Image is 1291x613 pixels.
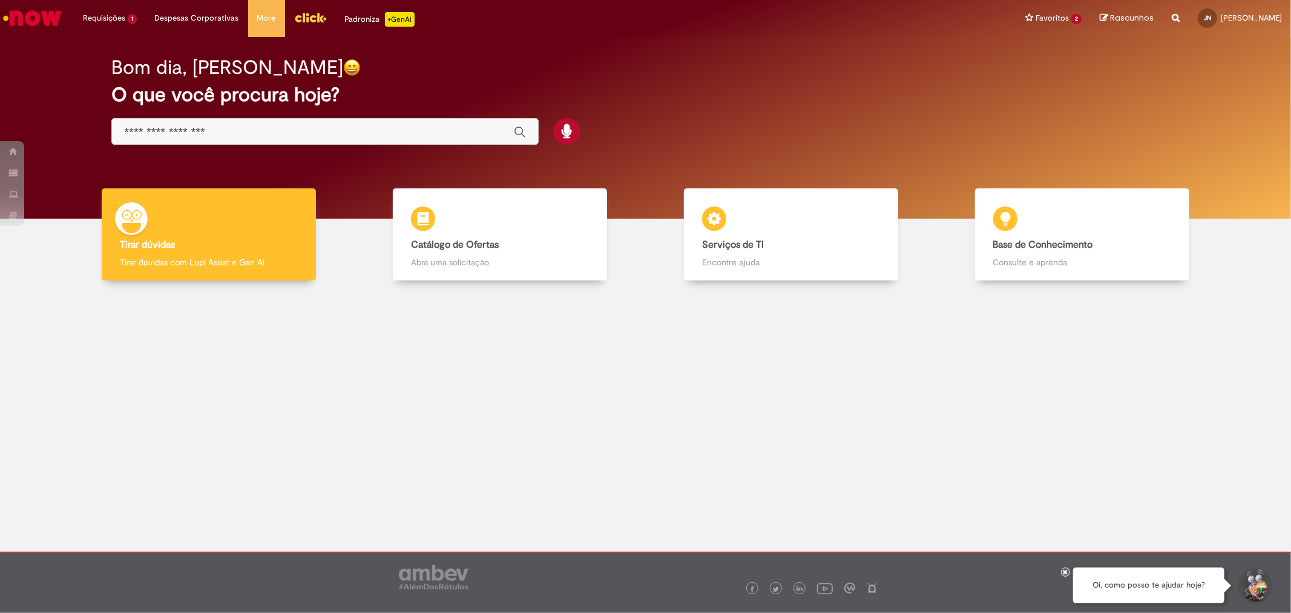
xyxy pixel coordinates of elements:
img: logo_footer_linkedin.png [797,586,803,593]
span: Rascunhos [1110,12,1154,24]
img: logo_footer_twitter.png [773,586,779,592]
b: Base de Conhecimento [993,239,1093,251]
span: Requisições [83,12,125,24]
p: Abra uma solicitação [411,256,589,268]
span: 2 [1071,14,1082,24]
img: logo_footer_naosei.png [867,583,878,594]
h2: Bom dia, [PERSON_NAME] [111,57,343,78]
b: Catálogo de Ofertas [411,239,499,251]
p: +GenAi [385,12,415,27]
span: JN [1204,14,1211,22]
a: Tirar dúvidas Tirar dúvidas com Lupi Assist e Gen Ai [64,188,355,281]
span: [PERSON_NAME] [1221,13,1282,23]
img: logo_footer_ambev_rotulo_gray.png [399,565,468,589]
img: ServiceNow [1,6,64,30]
img: click_logo_yellow_360x200.png [294,8,327,27]
p: Tirar dúvidas com Lupi Assist e Gen Ai [120,256,298,268]
b: Serviços de TI [702,239,764,251]
img: logo_footer_workplace.png [844,583,855,594]
a: Catálogo de Ofertas Abra uma solicitação [355,188,646,281]
a: Base de Conhecimento Consulte e aprenda [936,188,1227,281]
span: Despesas Corporativas [155,12,239,24]
p: Consulte e aprenda [993,256,1171,268]
img: logo_footer_facebook.png [749,586,755,592]
p: Encontre ajuda [702,256,880,268]
span: 1 [128,14,137,24]
img: logo_footer_youtube.png [817,580,833,596]
div: Padroniza [345,12,415,27]
b: Tirar dúvidas [120,239,175,251]
a: Serviços de TI Encontre ajuda [646,188,937,281]
div: Oi, como posso te ajudar hoje? [1073,568,1224,603]
img: happy-face.png [343,59,361,76]
span: Favoritos [1036,12,1069,24]
button: Iniciar Conversa de Suporte [1237,568,1273,604]
a: Rascunhos [1100,13,1154,24]
h2: O que você procura hoje? [111,84,1179,105]
span: More [257,12,276,24]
